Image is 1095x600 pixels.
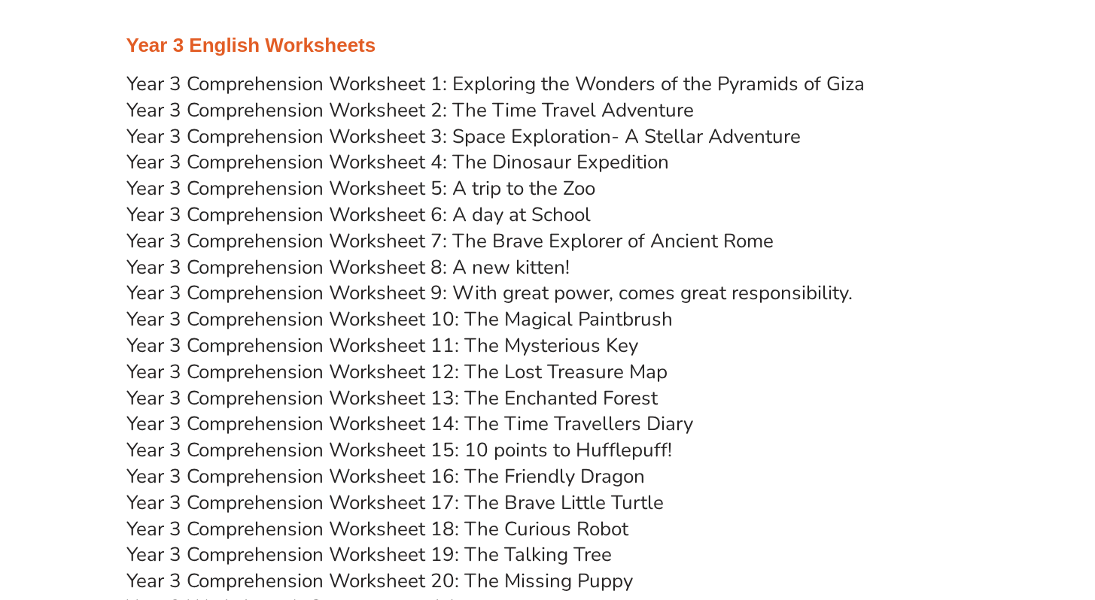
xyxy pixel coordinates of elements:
[126,33,969,59] h3: Year 3 English Worksheets
[126,228,774,254] a: Year 3 Comprehension Worksheet 7: The Brave Explorer of Ancient Rome
[126,175,595,202] a: Year 3 Comprehension Worksheet 5: A trip to the Zoo
[126,516,628,542] a: Year 3 Comprehension Worksheet 18: The Curious Robot
[126,71,865,97] a: Year 3 Comprehension Worksheet 1: Exploring the Wonders of the Pyramids of Giza
[126,123,801,150] a: Year 3 Comprehension Worksheet 3: Space Exploration- A Stellar Adventure
[126,568,633,594] a: Year 3 Comprehension Worksheet 20: The Missing Puppy
[126,437,672,463] a: Year 3 Comprehension Worksheet 15: 10 points to Hufflepuff!
[126,280,853,306] a: Year 3 Comprehension Worksheet 9: With great power, comes great responsibility.
[126,306,673,332] a: Year 3 Comprehension Worksheet 10: The Magical Paintbrush
[837,430,1095,600] iframe: Chat Widget
[126,463,645,489] a: Year 3 Comprehension Worksheet 16: The Friendly Dragon
[126,411,693,437] a: Year 3 Comprehension Worksheet 14: The Time Travellers Diary
[126,541,612,568] a: Year 3 Comprehension Worksheet 19: The Talking Tree
[126,332,638,359] a: Year 3 Comprehension Worksheet 11: The Mysterious Key
[126,359,668,385] a: Year 3 Comprehension Worksheet 12: The Lost Treasure Map
[126,149,669,175] a: Year 3 Comprehension Worksheet 4: The Dinosaur Expedition
[126,202,591,228] a: Year 3 Comprehension Worksheet 6: A day at School
[126,97,694,123] a: Year 3 Comprehension Worksheet 2: The Time Travel Adventure
[126,489,664,516] a: Year 3 Comprehension Worksheet 17: The Brave Little Turtle
[126,254,570,280] a: Year 3 Comprehension Worksheet 8: A new kitten!
[126,385,658,411] a: Year 3 Comprehension Worksheet 13: The Enchanted Forest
